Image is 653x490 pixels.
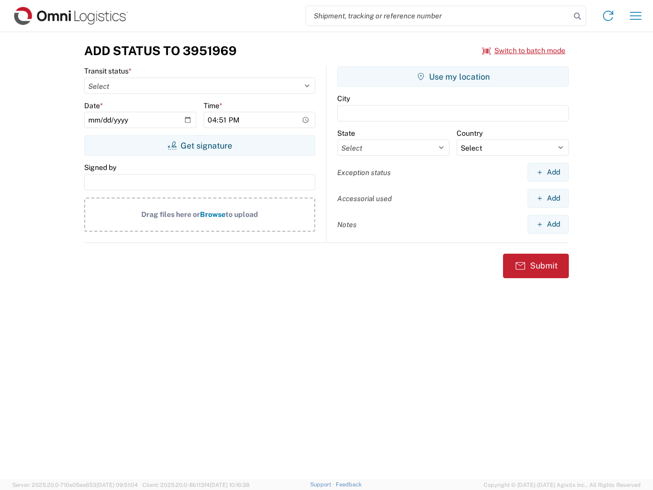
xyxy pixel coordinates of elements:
[225,210,258,218] span: to upload
[337,194,392,203] label: Accessorial used
[503,254,569,278] button: Submit
[84,43,237,58] h3: Add Status to 3951969
[337,94,350,103] label: City
[210,482,249,488] span: [DATE] 10:16:38
[12,482,138,488] span: Server: 2025.20.0-710e05ee653
[310,481,336,487] a: Support
[482,42,565,59] button: Switch to batch mode
[200,210,225,218] span: Browse
[142,482,249,488] span: Client: 2025.20.0-8b113f4
[204,101,222,110] label: Time
[337,168,391,177] label: Exception status
[337,66,569,87] button: Use my location
[336,481,362,487] a: Feedback
[84,101,103,110] label: Date
[141,210,200,218] span: Drag files here or
[528,215,569,234] button: Add
[84,66,132,76] label: Transit status
[528,163,569,182] button: Add
[528,189,569,208] button: Add
[84,135,315,156] button: Get signature
[84,163,116,172] label: Signed by
[96,482,138,488] span: [DATE] 09:51:04
[306,6,570,26] input: Shipment, tracking or reference number
[457,129,483,138] label: Country
[337,220,357,229] label: Notes
[484,480,641,489] span: Copyright © [DATE]-[DATE] Agistix Inc., All Rights Reserved
[337,129,355,138] label: State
